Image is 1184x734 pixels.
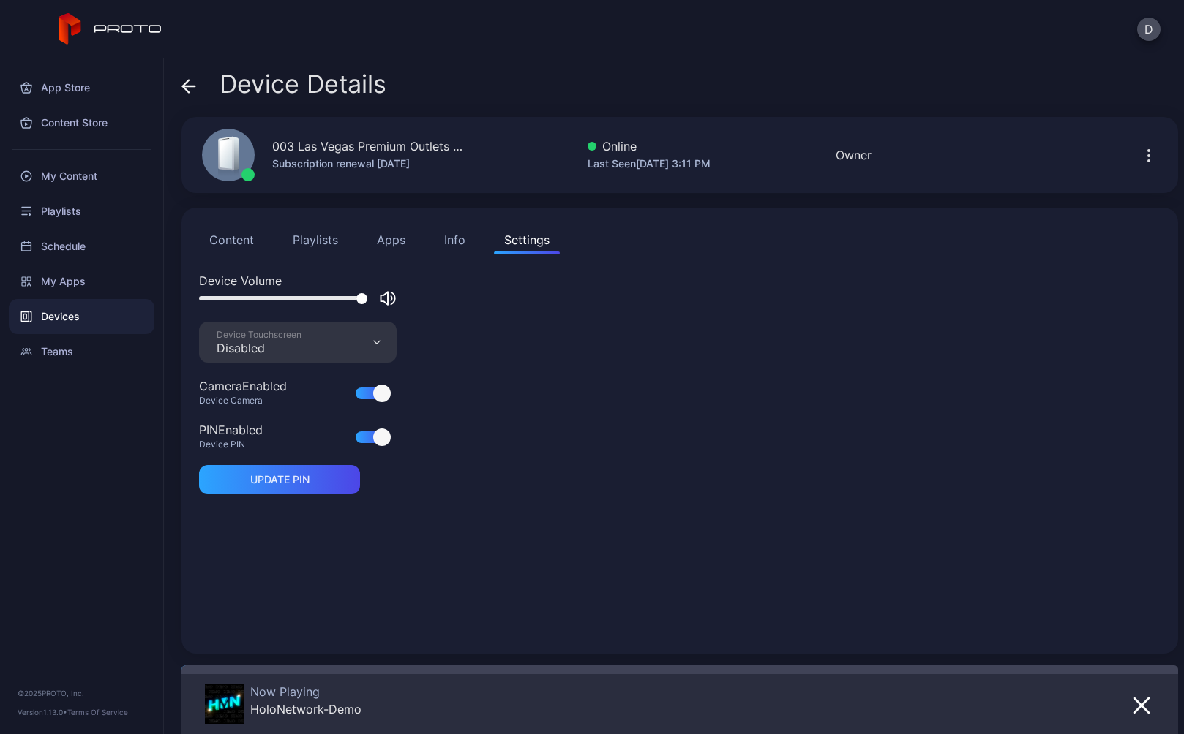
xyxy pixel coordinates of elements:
div: Device PIN [199,439,280,450]
a: Devices [9,299,154,334]
button: Device TouchscreenDisabled [199,322,397,363]
div: © 2025 PROTO, Inc. [18,687,146,699]
div: 003 Las Vegas Premium Outlets [GEOGRAPHIC_DATA] [272,137,462,155]
div: Owner [836,146,872,164]
div: Settings [504,231,550,249]
a: Playlists [9,194,154,229]
button: Playlists [282,225,348,254]
button: D [1137,18,1161,41]
div: Camera Enabled [199,377,287,395]
button: Info [434,225,476,254]
a: Content Store [9,105,154,140]
a: My Content [9,159,154,194]
span: Version 1.13.0 • [18,708,67,716]
div: PIN Enabled [199,421,263,439]
a: Terms Of Service [67,708,128,716]
div: Device Touchscreen [217,329,301,341]
div: UPDATE PIN [250,474,310,485]
a: App Store [9,70,154,105]
div: Device Camera [199,395,304,406]
div: Last Seen [DATE] 3:11 PM [588,155,711,173]
button: UPDATE PIN [199,465,360,494]
div: Info [444,231,465,249]
button: Apps [367,225,416,254]
div: Now Playing [250,684,361,699]
button: Settings [494,225,560,254]
div: HoloNetwork-Demo [250,702,361,716]
div: Online [588,137,711,155]
div: Device Volume [199,272,1161,290]
a: My Apps [9,264,154,299]
a: Schedule [9,229,154,264]
button: Content [199,225,264,254]
div: Disabled [217,341,301,355]
span: Device Details [220,70,386,98]
a: Teams [9,334,154,369]
div: Subscription renewal [DATE] [272,155,462,173]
